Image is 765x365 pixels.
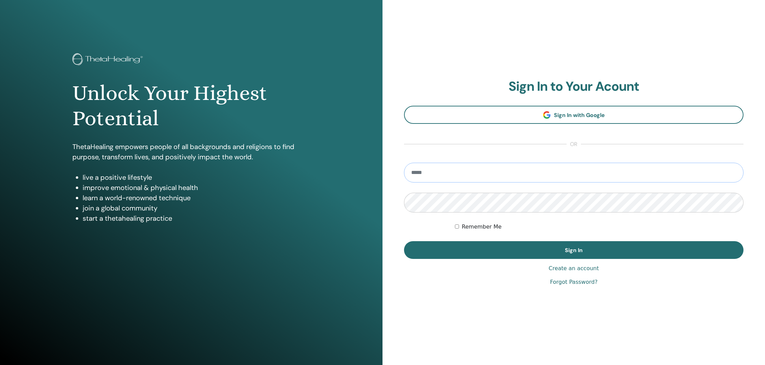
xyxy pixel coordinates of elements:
[404,79,743,94] h2: Sign In to Your Acount
[72,142,310,162] p: ThetaHealing empowers people of all backgrounds and religions to find purpose, transform lives, a...
[83,203,310,213] li: join a global community
[83,172,310,182] li: live a positive lifestyle
[83,182,310,193] li: improve emotional & physical health
[404,241,743,259] button: Sign In
[554,112,605,119] span: Sign In with Google
[404,106,743,124] a: Sign In with Google
[548,264,599,273] a: Create an account
[462,223,502,231] label: Remember Me
[550,278,597,286] a: Forgot Password?
[72,81,310,131] h1: Unlock Your Highest Potential
[565,247,583,254] span: Sign In
[83,213,310,223] li: start a thetahealing practice
[83,193,310,203] li: learn a world-renowned technique
[455,223,743,231] div: Keep me authenticated indefinitely or until I manually logout
[567,140,581,148] span: or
